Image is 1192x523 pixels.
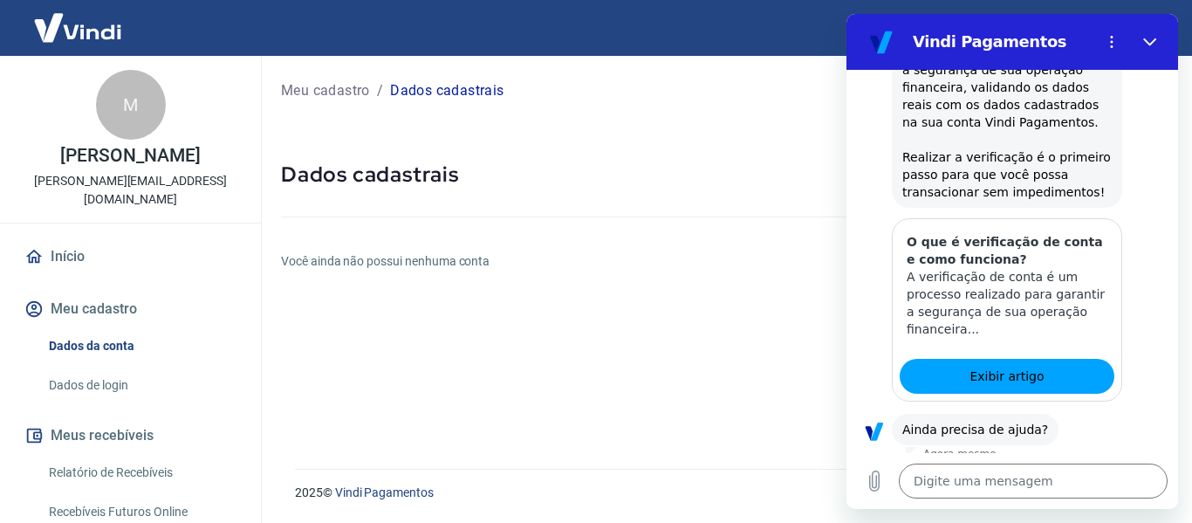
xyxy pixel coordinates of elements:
[21,290,240,328] button: Meu cadastro
[60,147,200,165] p: [PERSON_NAME]
[390,80,504,101] p: Dados cadastrais
[42,368,240,403] a: Dados de login
[281,252,1171,271] h6: Você ainda não possui nenhuma conta
[281,161,1171,189] h5: Dados cadastrais
[377,80,383,101] p: /
[1108,12,1171,45] button: Sair
[21,416,240,455] button: Meus recebíveis
[42,328,240,364] a: Dados da conta
[42,455,240,491] a: Relatório de Recebíveis
[14,172,247,209] p: [PERSON_NAME][EMAIL_ADDRESS][DOMAIN_NAME]
[335,485,434,499] a: Vindi Pagamentos
[21,237,240,276] a: Início
[96,70,166,140] div: M
[295,484,1150,502] p: 2025 ©
[846,14,1178,509] iframe: Janela de mensagens
[21,1,134,54] img: Vindi
[281,80,370,101] a: Meu cadastro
